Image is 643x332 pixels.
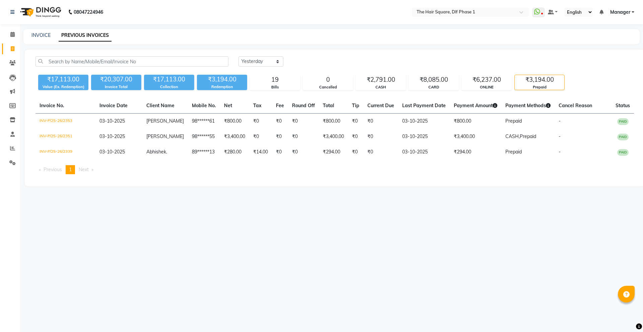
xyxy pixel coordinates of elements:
[559,103,592,109] span: Cancel Reason
[348,129,363,144] td: ₹0
[146,118,184,124] span: [PERSON_NAME]
[250,75,300,84] div: 19
[462,75,511,84] div: ₹6,237.00
[146,133,184,139] span: [PERSON_NAME]
[35,56,228,67] input: Search by Name/Mobile/Email/Invoice No
[272,129,288,144] td: ₹0
[17,3,63,21] img: logo
[559,118,561,124] span: -
[615,305,636,325] iframe: chat widget
[249,129,272,144] td: ₹0
[288,129,319,144] td: ₹0
[40,103,64,109] span: Invoice No.
[363,114,398,129] td: ₹0
[99,149,125,155] span: 03-10-2025
[352,103,359,109] span: Tip
[348,144,363,160] td: ₹0
[505,118,522,124] span: Prepaid
[276,103,284,109] span: Fee
[144,84,194,90] div: Collection
[319,114,348,129] td: ₹800.00
[402,103,446,109] span: Last Payment Date
[253,103,262,109] span: Tax
[559,149,561,155] span: -
[462,84,511,90] div: ONLINE
[303,75,353,84] div: 0
[146,149,166,155] span: Abhishek
[356,75,406,84] div: ₹2,791.00
[367,103,394,109] span: Current Due
[99,103,128,109] span: Invoice Date
[99,118,125,124] span: 03-10-2025
[99,133,125,139] span: 03-10-2025
[450,144,501,160] td: ₹294.00
[35,129,95,144] td: INV-P/25-26/2351
[363,129,398,144] td: ₹0
[292,103,315,109] span: Round Off
[220,144,249,160] td: ₹280.00
[323,103,334,109] span: Total
[610,9,630,16] span: Manager
[319,144,348,160] td: ₹294.00
[59,29,112,42] a: PREVIOUS INVOICES
[91,84,141,90] div: Invoice Total
[450,129,501,144] td: ₹3,400.00
[520,133,536,139] span: Prepaid
[617,149,629,156] span: PAID
[303,84,353,90] div: Cancelled
[398,114,450,129] td: 03-10-2025
[454,103,497,109] span: Payment Amount
[505,133,520,139] span: CASH,
[91,75,141,84] div: ₹20,307.00
[74,3,103,21] b: 08047224946
[450,114,501,129] td: ₹800.00
[166,149,167,155] span: .
[505,149,522,155] span: Prepaid
[617,118,629,125] span: PAID
[38,75,88,84] div: ₹17,113.00
[348,114,363,129] td: ₹0
[409,84,458,90] div: CARD
[31,32,51,38] a: INVOICE
[515,84,564,90] div: Prepaid
[616,103,630,109] span: Status
[224,103,232,109] span: Net
[398,129,450,144] td: 03-10-2025
[197,75,247,84] div: ₹3,194.00
[559,133,561,139] span: -
[79,167,89,173] span: Next
[197,84,247,90] div: Redemption
[505,103,551,109] span: Payment Methods
[356,84,406,90] div: CASH
[250,84,300,90] div: Bills
[617,134,629,140] span: PAID
[144,75,194,84] div: ₹17,113.00
[409,75,458,84] div: ₹8,085.00
[146,103,174,109] span: Client Name
[398,144,450,160] td: 03-10-2025
[35,165,634,174] nav: Pagination
[192,103,216,109] span: Mobile No.
[249,114,272,129] td: ₹0
[38,84,88,90] div: Value (Ex. Redemption)
[69,167,72,173] span: 1
[44,167,62,173] span: Previous
[272,144,288,160] td: ₹0
[220,129,249,144] td: ₹3,400.00
[288,114,319,129] td: ₹0
[249,144,272,160] td: ₹14.00
[288,144,319,160] td: ₹0
[35,144,95,160] td: INV-P/25-26/2339
[220,114,249,129] td: ₹800.00
[363,144,398,160] td: ₹0
[35,114,95,129] td: INV-P/25-26/2353
[319,129,348,144] td: ₹3,400.00
[272,114,288,129] td: ₹0
[515,75,564,84] div: ₹3,194.00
